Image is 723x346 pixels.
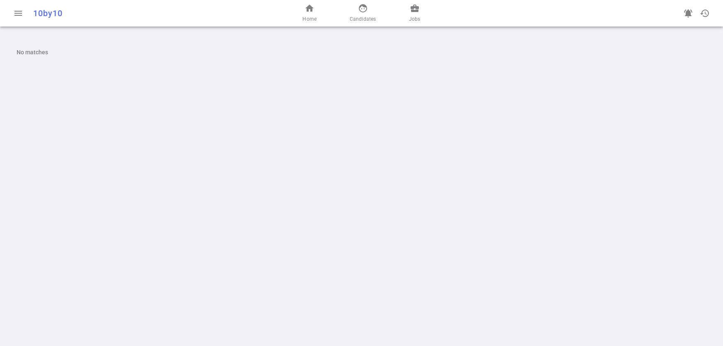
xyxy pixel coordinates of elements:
span: Candidates [350,15,376,23]
button: Open history [696,5,713,22]
span: business_center [410,3,420,13]
button: Open menu [10,5,27,22]
a: Home [302,3,316,23]
span: notifications_active [683,8,693,18]
div: No matches [10,42,713,62]
span: menu [13,8,23,18]
span: Jobs [409,15,420,23]
span: history [700,8,710,18]
a: Candidates [350,3,376,23]
div: 10by10 [33,8,238,18]
span: home [305,3,314,13]
a: Go to see announcements [680,5,696,22]
a: Jobs [409,3,420,23]
span: face [358,3,368,13]
span: Home [302,15,316,23]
